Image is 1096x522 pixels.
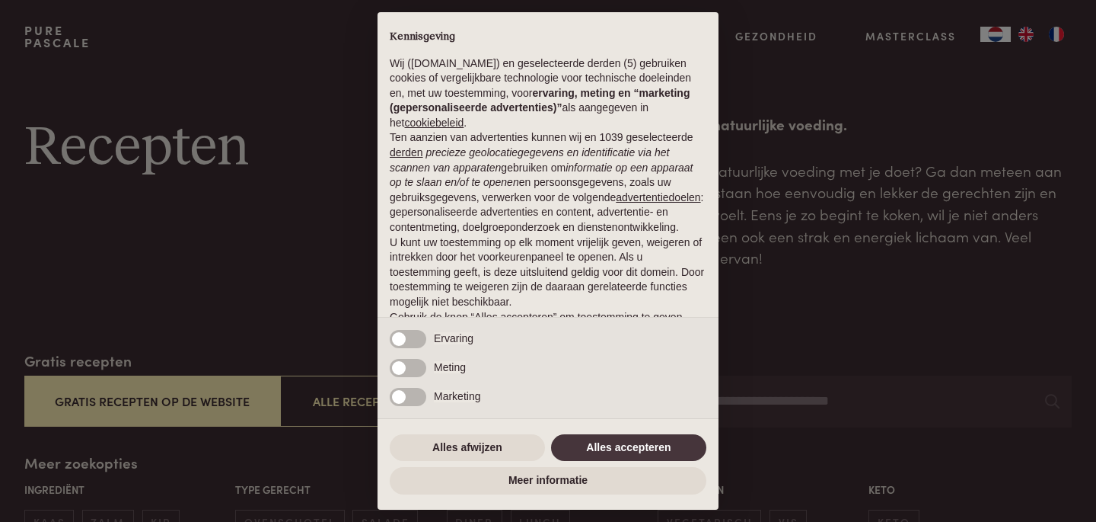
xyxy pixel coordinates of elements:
button: Meer informatie [390,467,706,495]
p: Ten aanzien van advertenties kunnen wij en 1039 geselecteerde gebruiken om en persoonsgegevens, z... [390,130,706,235]
a: cookiebeleid [404,117,464,129]
em: precieze geolocatiegegevens en identificatie via het scannen van apparaten [390,146,669,174]
p: Gebruik de knop “Alles accepteren” om toestemming te geven. Gebruik de knop “Alles afwijzen” om d... [390,310,706,355]
span: Meting [434,361,466,373]
span: Marketing [434,390,480,402]
button: derden [390,146,423,161]
button: Alles accepteren [551,434,706,462]
h2: Kennisgeving [390,30,706,44]
em: informatie op een apparaat op te slaan en/of te openen [390,162,693,189]
button: advertentiedoelen [616,191,700,206]
strong: ervaring, meting en “marketing (gepersonaliseerde advertenties)” [390,87,690,114]
button: Alles afwijzen [390,434,545,462]
p: U kunt uw toestemming op elk moment vrijelijk geven, weigeren of intrekken door het voorkeurenpan... [390,235,706,310]
p: Wij ([DOMAIN_NAME]) en geselecteerde derden (5) gebruiken cookies of vergelijkbare technologie vo... [390,56,706,131]
span: Ervaring [434,332,473,344]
